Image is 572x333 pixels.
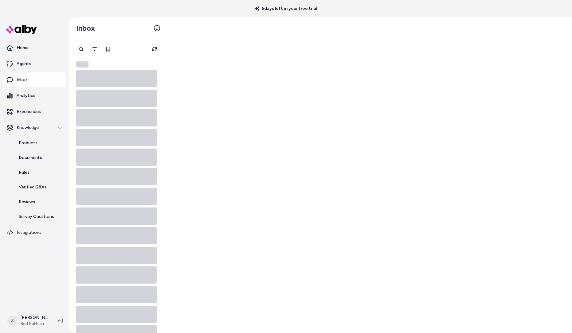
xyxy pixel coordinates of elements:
[13,209,66,224] a: Survey Questions
[19,184,47,190] p: Verified Q&As
[2,88,66,103] a: Analytics
[17,125,39,131] p: Knowledge
[13,180,66,195] a: Verified Q&As
[17,45,29,51] p: Home
[2,41,66,55] a: Home
[148,43,161,55] button: Refresh
[88,43,101,55] button: Filter
[2,225,66,240] a: Integrations
[19,155,42,161] p: Documents
[7,316,17,326] span: Z
[19,140,37,146] p: Products
[17,61,31,67] p: Agents
[17,109,41,115] p: Experiences
[20,321,48,327] span: Bed Bath and Beyond
[13,165,66,180] a: Rules
[6,25,37,34] img: alby Logo
[4,311,53,331] button: Z[PERSON_NAME]Bed Bath and Beyond
[17,230,41,236] p: Integrations
[251,6,321,12] p: 5 days left in your free trial
[20,315,48,321] p: [PERSON_NAME]
[76,24,95,33] h2: Inbox
[13,136,66,150] a: Products
[13,195,66,209] a: Reviews
[2,72,66,87] a: Inbox
[17,77,28,83] p: Inbox
[19,214,54,220] p: Survey Questions
[2,56,66,71] a: Agents
[17,93,35,99] p: Analytics
[13,150,66,165] a: Documents
[19,169,29,176] p: Rules
[2,120,66,135] button: Knowledge
[2,104,66,119] a: Experiences
[19,199,35,205] p: Reviews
